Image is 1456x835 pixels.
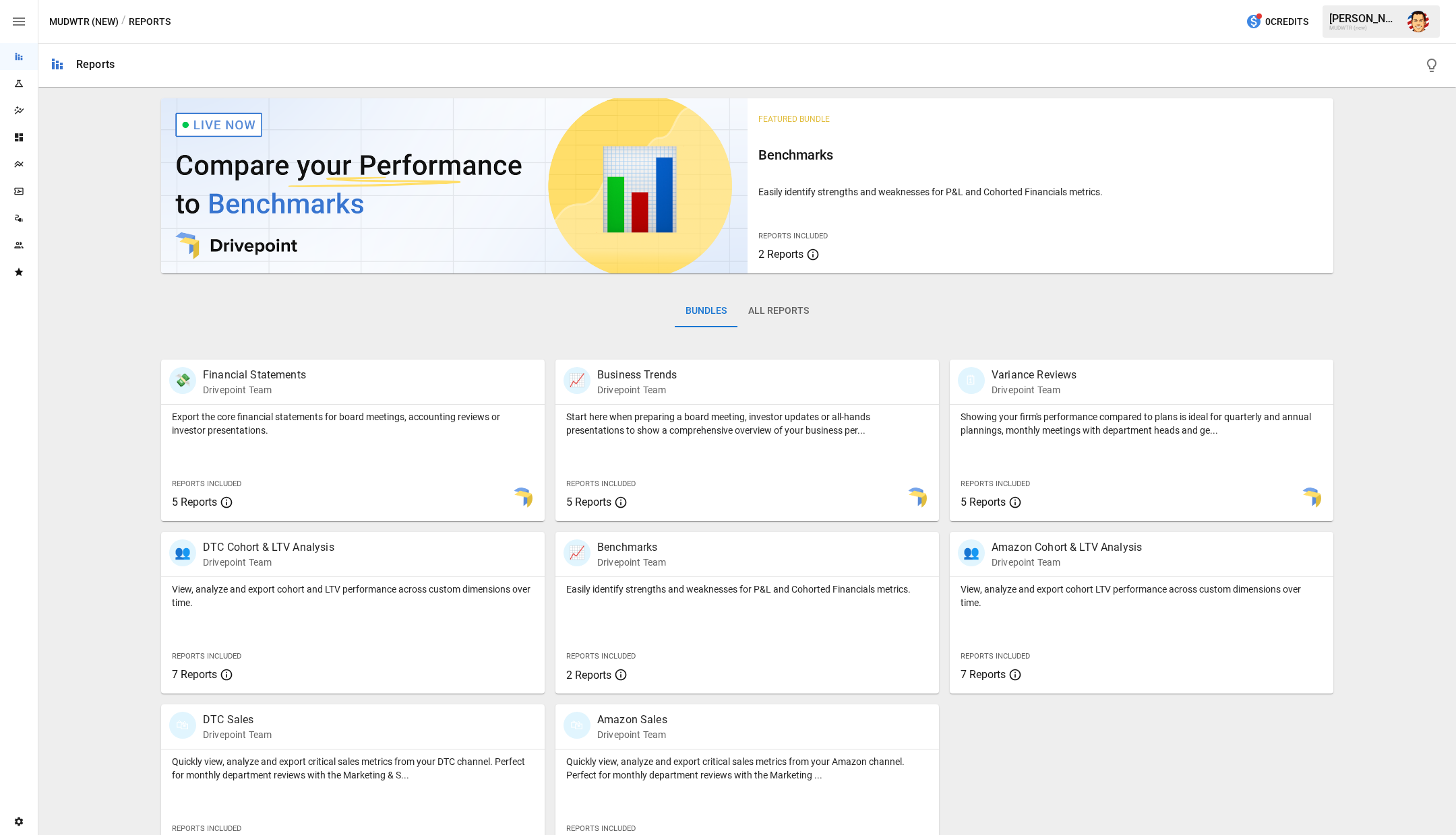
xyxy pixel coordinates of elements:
div: 🗓 [958,367,985,394]
p: DTC Sales [203,712,272,728]
span: Reports Included [961,652,1030,661]
p: Drivepoint Team [203,728,272,741]
span: Reports Included [566,824,636,833]
span: 2 Reports [566,669,611,681]
p: View, analyze and export cohort and LTV performance across custom dimensions over time. [172,582,534,609]
p: Easily identify strengths and weaknesses for P&L and Cohorted Financials metrics. [758,185,1323,199]
p: Quickly view, analyze and export critical sales metrics from your DTC channel. Perfect for monthl... [172,755,534,782]
button: Bundles [675,295,737,327]
span: Reports Included [172,479,241,488]
p: Drivepoint Team [597,383,677,397]
img: smart model [905,488,927,509]
div: Reports [76,58,115,71]
div: 📈 [564,539,590,566]
img: Austin Gardner-Smith [1407,11,1429,32]
div: 👥 [958,539,985,566]
p: Amazon Sales [597,712,667,728]
span: Reports Included [172,824,241,833]
span: Reports Included [566,479,636,488]
span: 5 Reports [961,496,1006,508]
button: 0Credits [1240,9,1314,34]
img: smart model [511,488,533,509]
p: Showing your firm's performance compared to plans is ideal for quarterly and annual plannings, mo... [961,410,1323,437]
span: 5 Reports [566,496,611,508]
p: DTC Cohort & LTV Analysis [203,539,334,556]
div: / [121,13,126,30]
p: Financial Statements [203,367,306,383]
p: Drivepoint Team [597,556,666,569]
p: Start here when preparing a board meeting, investor updates or all-hands presentations to show a ... [566,410,928,437]
p: Drivepoint Team [203,556,334,569]
p: View, analyze and export cohort LTV performance across custom dimensions over time. [961,582,1323,609]
p: Business Trends [597,367,677,383]
p: Amazon Cohort & LTV Analysis [992,539,1142,556]
h6: Benchmarks [758,144,1323,166]
img: video thumbnail [161,98,748,273]
span: 0 Credits [1265,13,1308,30]
p: Drivepoint Team [992,383,1076,397]
div: 🛍 [564,712,590,739]
span: Reports Included [961,479,1030,488]
p: Drivepoint Team [597,728,667,741]
span: Reports Included [172,652,241,661]
p: Drivepoint Team [992,556,1142,569]
span: Reports Included [566,652,636,661]
span: 5 Reports [172,496,217,508]
p: Easily identify strengths and weaknesses for P&L and Cohorted Financials metrics. [566,582,928,596]
div: 💸 [169,367,196,394]
div: 📈 [564,367,590,394]
img: smart model [1300,488,1321,509]
span: Featured Bundle [758,114,830,124]
p: Variance Reviews [992,367,1076,383]
p: Quickly view, analyze and export critical sales metrics from your Amazon channel. Perfect for mon... [566,755,928,782]
button: Austin Gardner-Smith [1399,3,1437,40]
p: Benchmarks [597,539,666,556]
span: 7 Reports [961,668,1006,681]
div: 🛍 [169,712,196,739]
span: 7 Reports [172,668,217,681]
span: 2 Reports [758,248,803,261]
button: MUDWTR (new) [49,13,119,30]
p: Export the core financial statements for board meetings, accounting reviews or investor presentat... [172,410,534,437]
span: Reports Included [758,232,828,240]
div: 👥 [169,539,196,566]
p: Drivepoint Team [203,383,306,397]
button: All Reports [737,295,820,327]
div: MUDWTR (new) [1329,25,1399,31]
div: [PERSON_NAME] [1329,12,1399,25]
